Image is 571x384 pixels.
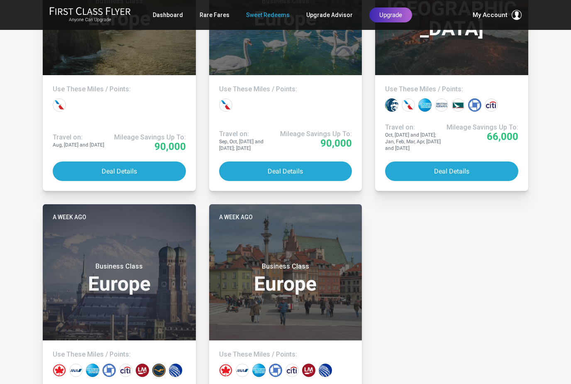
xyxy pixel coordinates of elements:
div: LifeMiles [302,364,315,377]
button: Deal Details [53,161,186,181]
div: Citi points [285,364,299,377]
h4: Use These Miles / Points: [385,85,518,93]
div: Lufthansa miles [152,364,166,377]
div: Amex points [86,364,99,377]
a: Upgrade Advisor [306,7,353,22]
h4: Use These Miles / Points: [53,85,186,93]
time: A week ago [53,213,86,222]
div: American miles [402,98,415,112]
div: Air Canada miles [219,364,232,377]
div: Chase points [269,364,282,377]
div: All Nippon miles [236,364,249,377]
div: All Nippon miles [69,364,83,377]
div: British Airways miles [435,98,448,112]
div: LifeMiles [136,364,149,377]
a: Sweet Redeems [246,7,290,22]
a: Dashboard [153,7,183,22]
div: United miles [169,364,182,377]
div: Chase points [102,364,116,377]
div: American miles [219,98,232,112]
div: Citi points [485,98,498,112]
small: Anyone Can Upgrade [49,17,131,23]
div: United miles [319,364,332,377]
div: Cathay Pacific miles [451,98,465,112]
div: Alaska miles [385,98,398,112]
div: Citi points [119,364,132,377]
a: Upgrade [369,7,412,22]
div: Air Canada miles [53,364,66,377]
small: Business Class [234,262,337,271]
span: My Account [473,10,508,20]
h4: Use These Miles / Points: [219,350,352,359]
h3: Europe [219,262,352,294]
time: A week ago [219,213,253,222]
div: American miles [53,98,66,112]
button: Deal Details [385,161,518,181]
div: Chase points [468,98,481,112]
img: First Class Flyer [49,7,131,15]
div: Amex points [418,98,432,112]
h3: Europe [53,262,186,294]
h4: Use These Miles / Points: [53,350,186,359]
div: Amex points [252,364,266,377]
small: Business Class [67,262,171,271]
a: Rare Fares [200,7,229,22]
button: My Account [473,10,522,20]
a: First Class FlyerAnyone Can Upgrade [49,7,131,23]
button: Deal Details [219,161,352,181]
h4: Use These Miles / Points: [219,85,352,93]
